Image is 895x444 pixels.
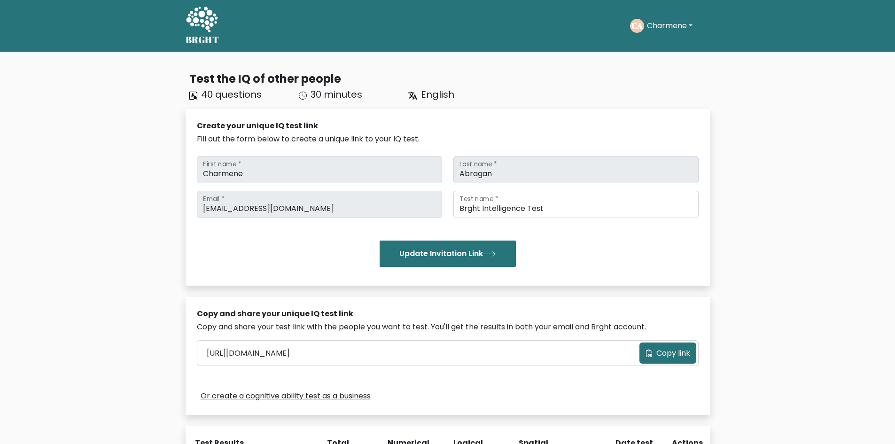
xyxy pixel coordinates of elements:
[197,133,699,145] div: Fill out the form below to create a unique link to your IQ test.
[197,321,699,333] div: Copy and share your test link with the people you want to test. You'll get the results in both yo...
[186,4,219,48] a: BRGHT
[453,191,699,218] input: Test name
[631,20,643,31] text: CA
[186,34,219,46] h5: BRGHT
[189,70,710,87] div: Test the IQ of other people
[197,156,442,183] input: First name
[311,88,362,101] span: 30 minutes
[201,88,262,101] span: 40 questions
[197,308,699,319] div: Copy and share your unique IQ test link
[201,390,371,402] a: Or create a cognitive ability test as a business
[644,20,695,32] button: Charmene
[639,343,696,364] button: Copy link
[453,156,699,183] input: Last name
[380,241,516,267] button: Update Invitation Link
[421,88,454,101] span: English
[197,191,442,218] input: Email
[197,120,699,132] div: Create your unique IQ test link
[656,348,690,359] span: Copy link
